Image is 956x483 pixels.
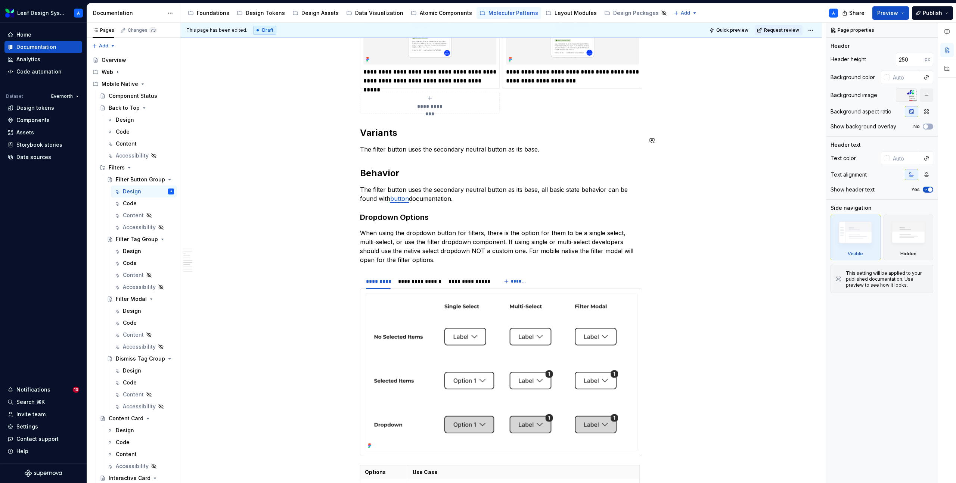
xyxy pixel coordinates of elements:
[488,9,538,17] div: Molecular Patterns
[4,66,82,78] a: Code automation
[16,43,56,51] div: Documentation
[4,408,82,420] a: Invite team
[185,6,670,21] div: Page tree
[16,56,40,63] div: Analytics
[16,423,38,430] div: Settings
[111,269,177,281] a: Content
[123,343,156,350] div: Accessibility
[343,7,406,19] a: Data Visualization
[831,215,881,260] div: Visible
[111,329,177,341] a: Content
[116,462,149,470] div: Accessibility
[116,236,158,243] div: Filter Tag Group
[102,80,138,88] div: Mobile Native
[25,470,62,477] svg: Supernova Logo
[123,379,137,386] div: Code
[97,412,177,424] a: Content Card
[365,468,403,476] p: Options
[111,186,177,197] a: DesignA
[123,224,156,231] div: Accessibility
[246,9,285,17] div: Design Tokens
[116,439,130,446] div: Code
[102,56,126,64] div: Overview
[16,448,28,455] div: Help
[16,141,62,149] div: Storybook stories
[831,171,867,178] div: Text alignment
[51,93,73,99] span: Evernorth
[4,127,82,138] a: Assets
[104,448,177,460] a: Content
[707,25,752,35] button: Quick preview
[4,433,82,445] button: Contact support
[390,195,409,202] a: button
[848,251,863,257] div: Visible
[104,293,177,305] a: Filter Modal
[408,7,475,19] a: Atomic Components
[877,9,898,17] span: Preview
[109,415,143,422] div: Content Card
[111,401,177,412] a: Accessibility
[831,42,850,50] div: Header
[884,215,934,260] div: Hidden
[90,41,118,51] button: Add
[555,9,597,17] div: Layout Modules
[832,10,835,16] div: A
[123,188,141,195] div: Design
[123,307,141,315] div: Design
[93,27,114,33] div: Pages
[17,9,65,17] div: Leaf Design System
[111,365,177,377] a: Design
[360,167,642,179] h2: Behavior
[289,7,342,19] a: Design Assets
[849,9,865,17] span: Share
[831,123,896,130] div: Show background overlay
[186,27,247,33] span: This page has been edited.
[116,427,134,434] div: Design
[104,233,177,245] a: Filter Tag Group
[900,251,916,257] div: Hidden
[123,212,144,219] div: Content
[111,209,177,221] a: Content
[923,9,942,17] span: Publish
[116,140,137,147] div: Content
[365,293,637,451] img: 0e70eb10-5125-410d-adf0-c27bafbbcf96.png
[831,91,877,99] div: Background image
[104,126,177,138] a: Code
[360,212,642,222] h3: Dropdown Options
[93,9,164,17] div: Documentation
[90,78,177,90] div: Mobile Native
[104,150,177,162] a: Accessibility
[185,7,232,19] a: Foundations
[123,259,137,267] div: Code
[111,245,177,257] a: Design
[4,53,82,65] a: Analytics
[872,6,909,20] button: Preview
[90,54,177,66] a: Overview
[109,164,125,171] div: Filters
[116,355,165,362] div: Dismiss Tag Group
[4,139,82,151] a: Storybook stories
[109,104,140,112] div: Back to Top
[104,424,177,436] a: Design
[104,138,177,150] a: Content
[846,270,928,288] div: This setting will be applied to your published documentation. Use preview to see how it looks.
[360,127,642,139] h2: Variants
[925,56,930,62] p: px
[149,27,157,33] span: 73
[104,460,177,472] a: Accessibility
[111,317,177,329] a: Code
[48,91,82,102] button: Evernorth
[111,305,177,317] a: Design
[97,90,177,102] a: Component Status
[755,25,803,35] button: Request review
[123,247,141,255] div: Design
[543,7,600,19] a: Layout Modules
[838,6,869,20] button: Share
[111,389,177,401] a: Content
[123,391,144,398] div: Content
[104,353,177,365] a: Dismiss Tag Group
[111,281,177,293] a: Accessibility
[16,104,54,112] div: Design tokens
[831,186,875,193] div: Show header text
